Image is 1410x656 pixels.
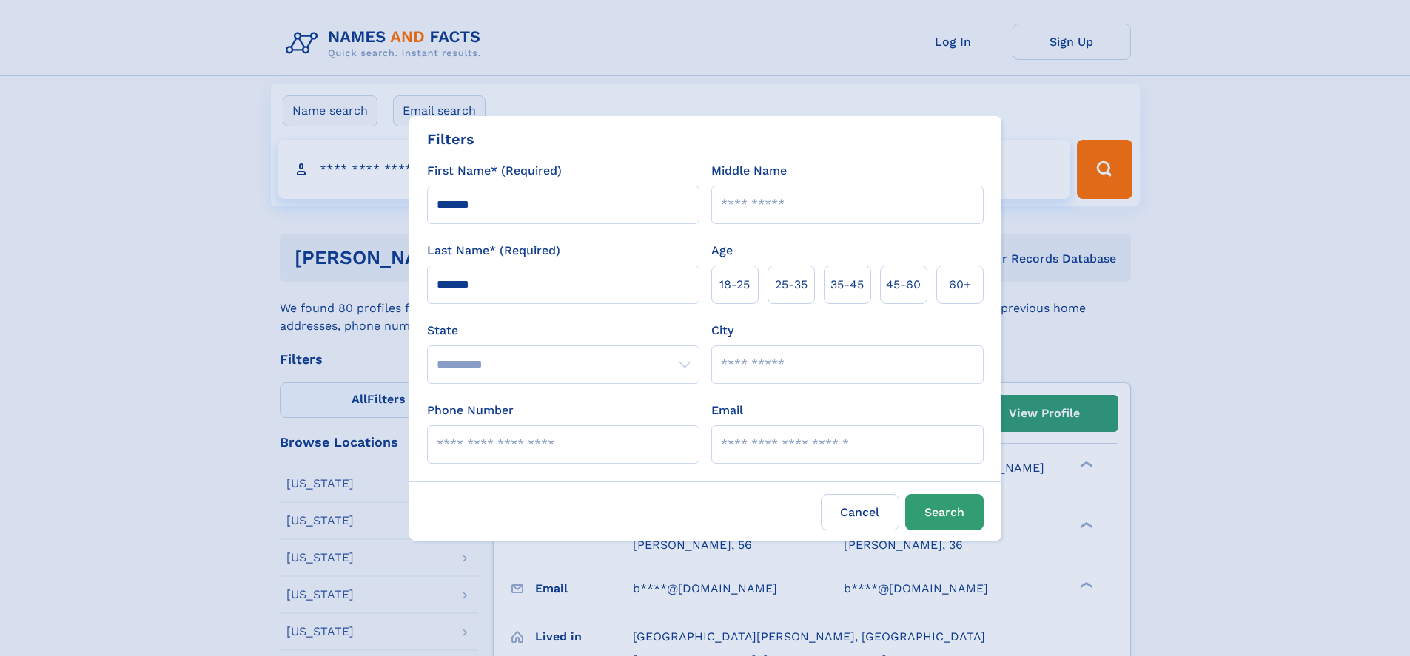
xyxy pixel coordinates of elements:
[830,276,864,294] span: 35‑45
[427,402,514,419] label: Phone Number
[949,276,971,294] span: 60+
[711,242,733,260] label: Age
[711,402,743,419] label: Email
[719,276,750,294] span: 18‑25
[711,162,787,180] label: Middle Name
[821,494,899,530] label: Cancel
[427,162,562,180] label: First Name* (Required)
[905,494,984,530] button: Search
[886,276,921,294] span: 45‑60
[427,128,474,150] div: Filters
[427,242,560,260] label: Last Name* (Required)
[427,322,699,339] label: State
[711,322,733,339] label: City
[775,276,808,294] span: 25‑35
